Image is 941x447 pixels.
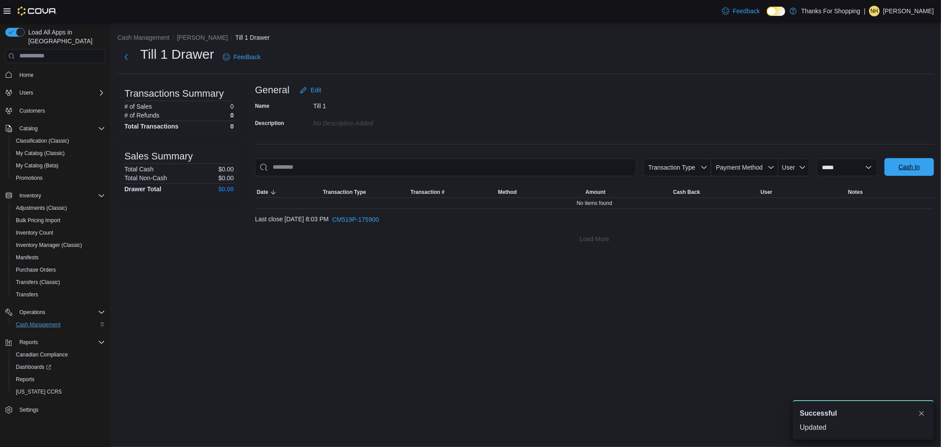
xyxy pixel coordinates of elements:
[219,48,264,66] a: Feedback
[12,289,41,300] a: Transfers
[12,362,55,372] a: Dashboards
[218,166,234,173] p: $0.00
[16,162,59,169] span: My Catalog (Beta)
[12,349,71,360] a: Canadian Compliance
[584,187,671,197] button: Amount
[410,189,444,196] span: Transaction #
[12,215,105,226] span: Bulk Pricing Import
[9,202,109,214] button: Adjustments (Classic)
[124,166,154,173] h6: Total Cash
[16,190,45,201] button: Inventory
[719,2,763,20] a: Feedback
[323,189,366,196] span: Transaction Type
[19,406,38,413] span: Settings
[848,189,863,196] span: Notes
[12,277,105,288] span: Transfers (Classic)
[16,266,56,273] span: Purchase Orders
[12,227,105,238] span: Inventory Count
[12,374,38,385] a: Reports
[16,137,69,144] span: Classification (Classic)
[16,87,105,98] span: Users
[257,189,268,196] span: Date
[255,120,284,127] label: Description
[313,99,431,110] div: Till 1
[124,88,224,99] h3: Transactions Summary
[716,164,763,171] span: Payment Method
[12,173,46,183] a: Promotions
[124,103,152,110] h6: # of Sales
[255,102,270,110] label: Name
[847,187,934,197] button: Notes
[12,215,64,226] a: Bulk Pricing Import
[2,336,109,349] button: Reports
[19,192,41,199] span: Inventory
[124,151,193,162] h3: Sales Summary
[12,252,105,263] span: Manifests
[16,388,62,395] span: [US_STATE] CCRS
[869,6,880,16] div: Natasha Hodnett
[140,45,214,63] h1: Till 1 Drawer
[19,89,33,96] span: Users
[12,349,105,360] span: Canadian Compliance
[16,337,41,348] button: Reports
[16,337,105,348] span: Reports
[12,386,105,397] span: Washington CCRS
[255,159,636,176] input: This is a search bar. As you type, the results lower in the page will automatically filter.
[124,112,159,119] h6: # of Refunds
[311,86,321,95] span: Edit
[673,189,700,196] span: Cash Back
[230,112,234,119] p: 0
[124,123,179,130] h4: Total Transactions
[16,150,65,157] span: My Catalog (Classic)
[9,288,109,301] button: Transfers
[9,147,109,159] button: My Catalog (Classic)
[761,189,772,196] span: User
[16,405,42,415] a: Settings
[800,422,927,433] div: Updated
[12,319,105,330] span: Cash Management
[12,148,105,159] span: My Catalog (Classic)
[16,376,34,383] span: Reports
[124,186,161,193] h4: Drawer Total
[2,68,109,81] button: Home
[9,214,109,227] button: Bulk Pricing Import
[16,321,60,328] span: Cash Management
[9,251,109,264] button: Manifests
[255,230,934,248] button: Load More
[496,187,584,197] button: Method
[12,203,105,213] span: Adjustments (Classic)
[9,135,109,147] button: Classification (Classic)
[671,187,759,197] button: Cash Back
[25,28,105,45] span: Load All Apps in [GEOGRAPHIC_DATA]
[16,87,37,98] button: Users
[885,158,934,176] button: Cash In
[9,159,109,172] button: My Catalog (Beta)
[9,373,109,386] button: Reports
[2,403,109,416] button: Settings
[9,318,109,331] button: Cash Management
[9,349,109,361] button: Canadian Compliance
[759,187,846,197] button: User
[648,164,695,171] span: Transaction Type
[296,81,325,99] button: Edit
[117,34,169,41] button: Cash Management
[409,187,496,197] button: Transaction #
[12,265,105,275] span: Purchase Orders
[12,136,105,146] span: Classification (Classic)
[9,386,109,398] button: [US_STATE] CCRS
[12,374,105,385] span: Reports
[2,122,109,135] button: Catalog
[12,289,105,300] span: Transfers
[9,172,109,184] button: Promotions
[864,6,866,16] p: |
[255,187,321,197] button: Date
[16,351,68,358] span: Canadian Compliance
[12,203,71,213] a: Adjustments (Classic)
[117,33,934,44] nav: An example of EuiBreadcrumbs
[124,174,167,182] h6: Total Non-Cash
[117,48,135,66] button: Next
[498,189,517,196] span: Method
[18,7,57,15] img: Cova
[643,159,711,176] button: Transaction Type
